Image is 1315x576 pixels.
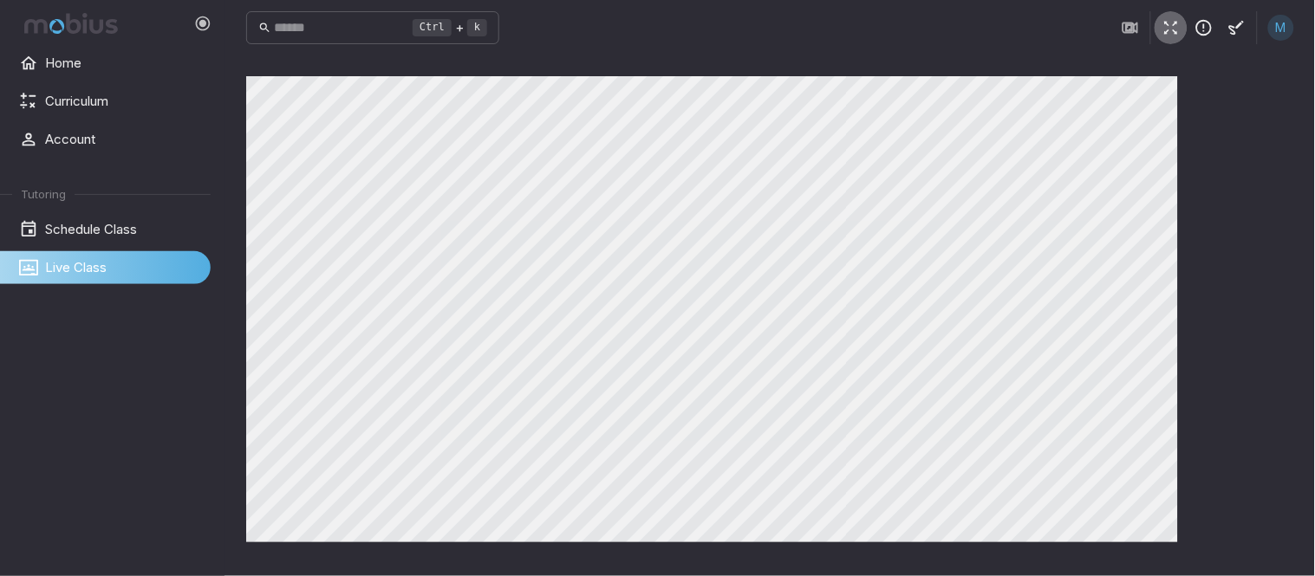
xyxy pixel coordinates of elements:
[413,19,452,36] kbd: Ctrl
[1188,11,1221,44] button: Report an Issue
[21,186,66,202] span: Tutoring
[1268,15,1294,41] div: M
[45,92,199,111] span: Curriculum
[1114,11,1147,44] button: Join in Zoom Client
[45,258,199,277] span: Live Class
[1155,11,1188,44] button: Fullscreen Game
[45,54,199,73] span: Home
[45,130,199,149] span: Account
[413,17,487,38] div: +
[1221,11,1253,44] button: Start Drawing on Questions
[45,220,199,239] span: Schedule Class
[467,19,487,36] kbd: k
